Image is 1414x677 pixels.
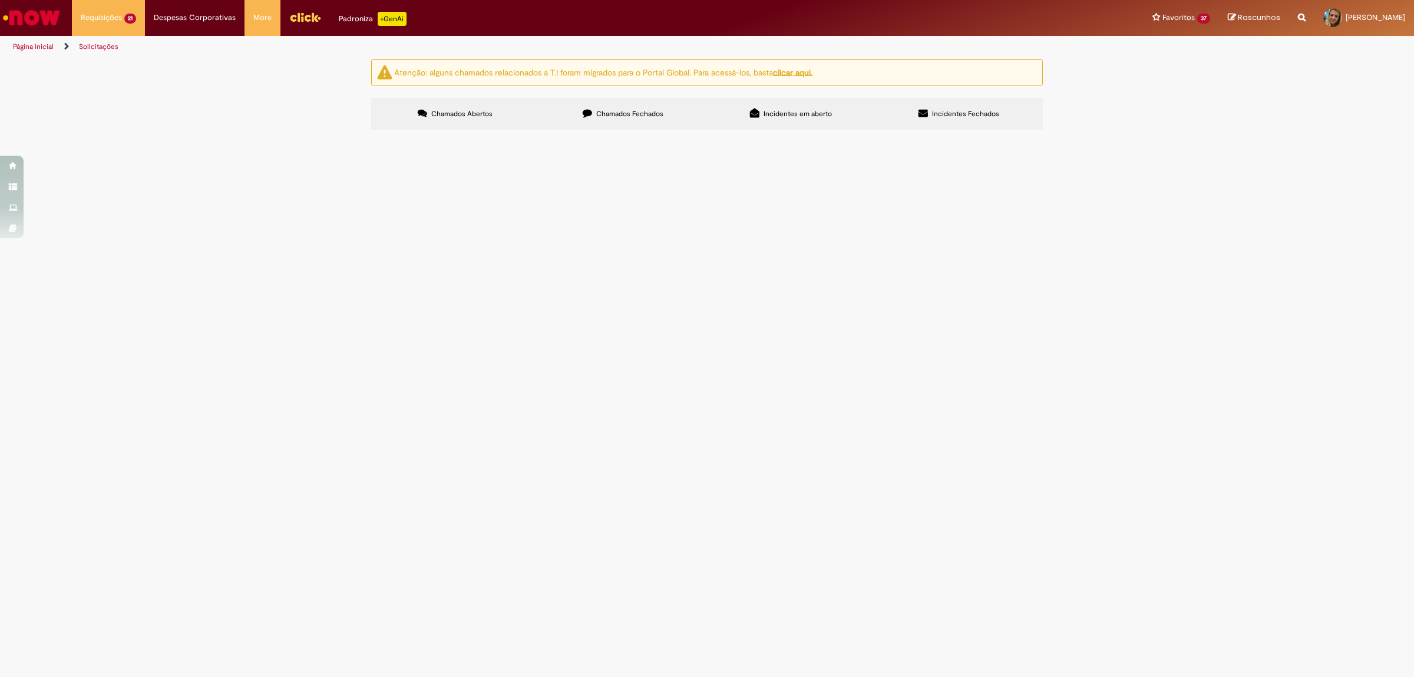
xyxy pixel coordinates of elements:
[773,67,812,77] a: clicar aqui.
[124,14,136,24] span: 21
[81,12,122,24] span: Requisições
[764,109,832,119] span: Incidentes em aberto
[932,109,999,119] span: Incidentes Fechados
[394,67,812,77] ng-bind-html: Atenção: alguns chamados relacionados a T.I foram migrados para o Portal Global. Para acessá-los,...
[289,8,321,26] img: click_logo_yellow_360x200.png
[79,42,118,51] a: Solicitações
[13,42,54,51] a: Página inicial
[1346,12,1405,22] span: [PERSON_NAME]
[253,12,272,24] span: More
[339,12,407,26] div: Padroniza
[1228,12,1280,24] a: Rascunhos
[9,36,934,58] ul: Trilhas de página
[378,12,407,26] p: +GenAi
[1197,14,1210,24] span: 37
[1,6,62,29] img: ServiceNow
[154,12,236,24] span: Despesas Corporativas
[596,109,663,119] span: Chamados Fechados
[1162,12,1195,24] span: Favoritos
[431,109,493,119] span: Chamados Abertos
[1238,12,1280,23] span: Rascunhos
